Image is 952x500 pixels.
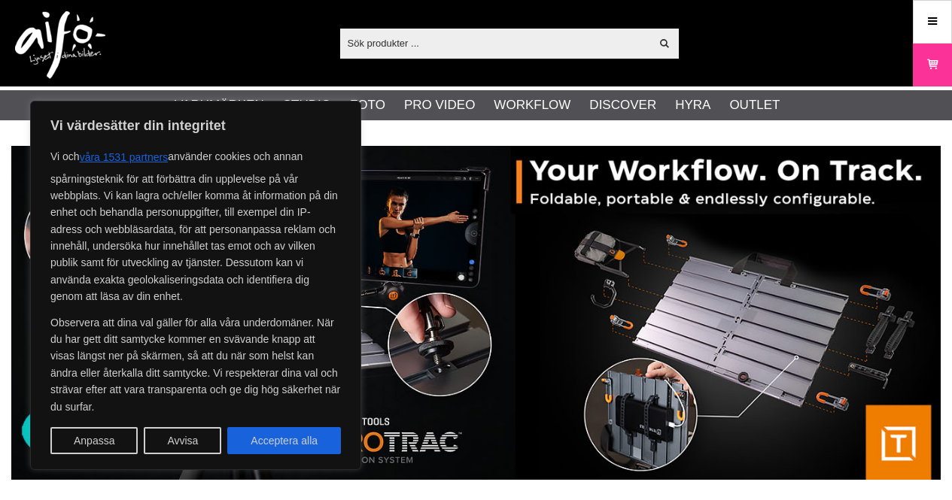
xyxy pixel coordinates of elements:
[80,144,169,171] button: våra 1531 partners
[404,95,475,115] a: Pro Video
[283,95,331,115] a: Studio
[227,427,341,454] button: Acceptera alla
[30,101,361,470] div: Vi värdesätter din integritet
[494,95,570,115] a: Workflow
[15,11,105,79] img: logo.png
[729,95,780,115] a: Outlet
[175,95,264,115] a: Varumärken
[50,427,138,454] button: Anpassa
[50,144,341,305] p: Vi och använder cookies och annan spårningsteknik för att förbättra din upplevelse på vår webbpla...
[340,32,651,54] input: Sök produkter ...
[144,427,221,454] button: Avvisa
[50,117,341,135] p: Vi värdesätter din integritet
[589,95,656,115] a: Discover
[11,146,941,480] img: Annons:007 banner-header-aerotrac-1390x500.jpg
[675,95,710,115] a: Hyra
[50,314,341,415] p: Observera att dina val gäller för alla våra underdomäner. När du har gett ditt samtycke kommer en...
[350,95,385,115] a: Foto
